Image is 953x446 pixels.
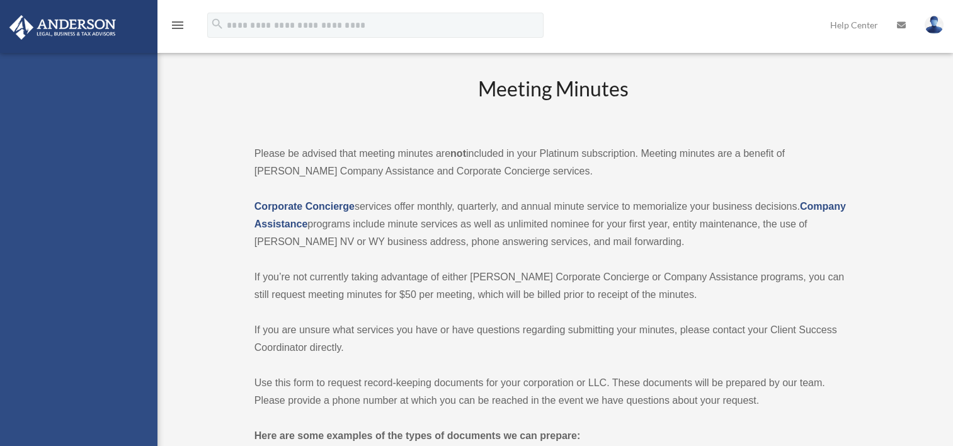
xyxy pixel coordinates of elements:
i: menu [170,18,185,33]
p: Please be advised that meeting minutes are included in your Platinum subscription. Meeting minute... [254,145,853,180]
a: Corporate Concierge [254,201,355,212]
p: If you are unsure what services you have or have questions regarding submitting your minutes, ple... [254,321,853,357]
img: User Pic [925,16,944,34]
img: Anderson Advisors Platinum Portal [6,15,120,40]
p: If you’re not currently taking advantage of either [PERSON_NAME] Corporate Concierge or Company A... [254,268,853,304]
p: services offer monthly, quarterly, and annual minute service to memorialize your business decisio... [254,198,853,251]
i: search [210,17,224,31]
strong: Here are some examples of the types of documents we can prepare: [254,430,581,441]
h2: Meeting Minutes [254,75,853,127]
a: Company Assistance [254,201,846,229]
a: menu [170,22,185,33]
p: Use this form to request record-keeping documents for your corporation or LLC. These documents wi... [254,374,853,409]
strong: not [450,148,466,159]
